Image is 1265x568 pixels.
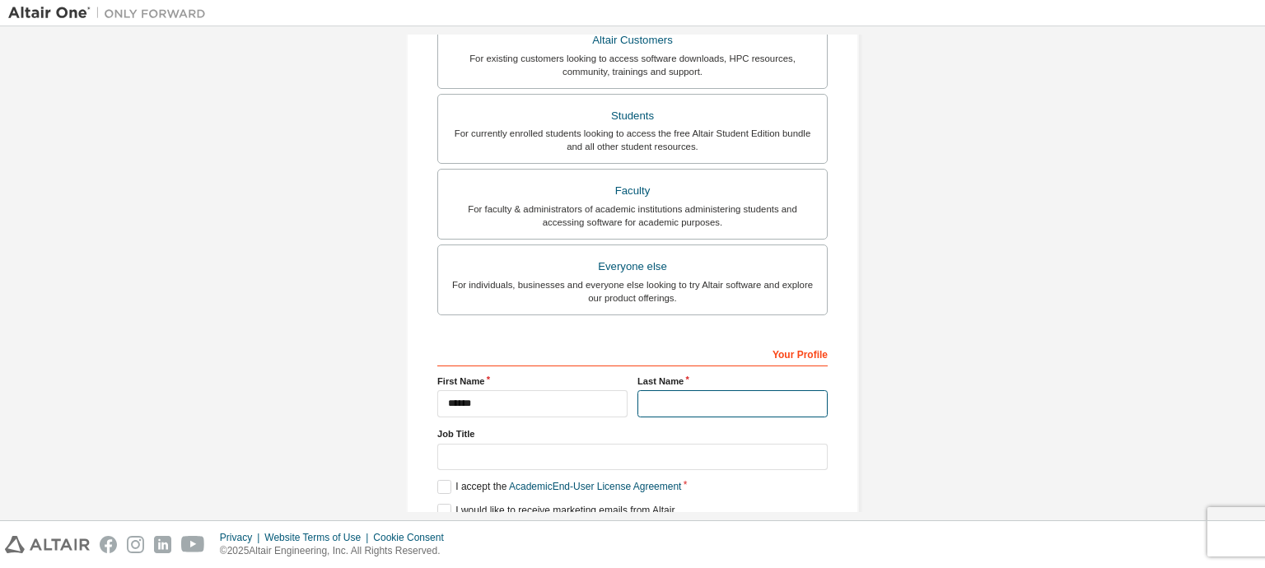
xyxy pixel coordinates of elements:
div: Altair Customers [448,29,817,52]
div: Privacy [220,531,264,544]
img: Altair One [8,5,214,21]
img: altair_logo.svg [5,536,90,553]
div: Your Profile [437,340,828,366]
img: instagram.svg [127,536,144,553]
label: I would like to receive marketing emails from Altair [437,504,675,518]
div: Everyone else [448,255,817,278]
img: facebook.svg [100,536,117,553]
div: Website Terms of Use [264,531,373,544]
label: Last Name [637,375,828,388]
div: Cookie Consent [373,531,453,544]
div: For currently enrolled students looking to access the free Altair Student Edition bundle and all ... [448,127,817,153]
img: linkedin.svg [154,536,171,553]
img: youtube.svg [181,536,205,553]
a: Academic End-User License Agreement [509,481,681,492]
div: For faculty & administrators of academic institutions administering students and accessing softwa... [448,203,817,229]
label: First Name [437,375,628,388]
div: For existing customers looking to access software downloads, HPC resources, community, trainings ... [448,52,817,78]
label: Job Title [437,427,828,440]
p: © 2025 Altair Engineering, Inc. All Rights Reserved. [220,544,454,558]
div: Students [448,105,817,128]
div: For individuals, businesses and everyone else looking to try Altair software and explore our prod... [448,278,817,305]
div: Faculty [448,179,817,203]
label: I accept the [437,480,681,494]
